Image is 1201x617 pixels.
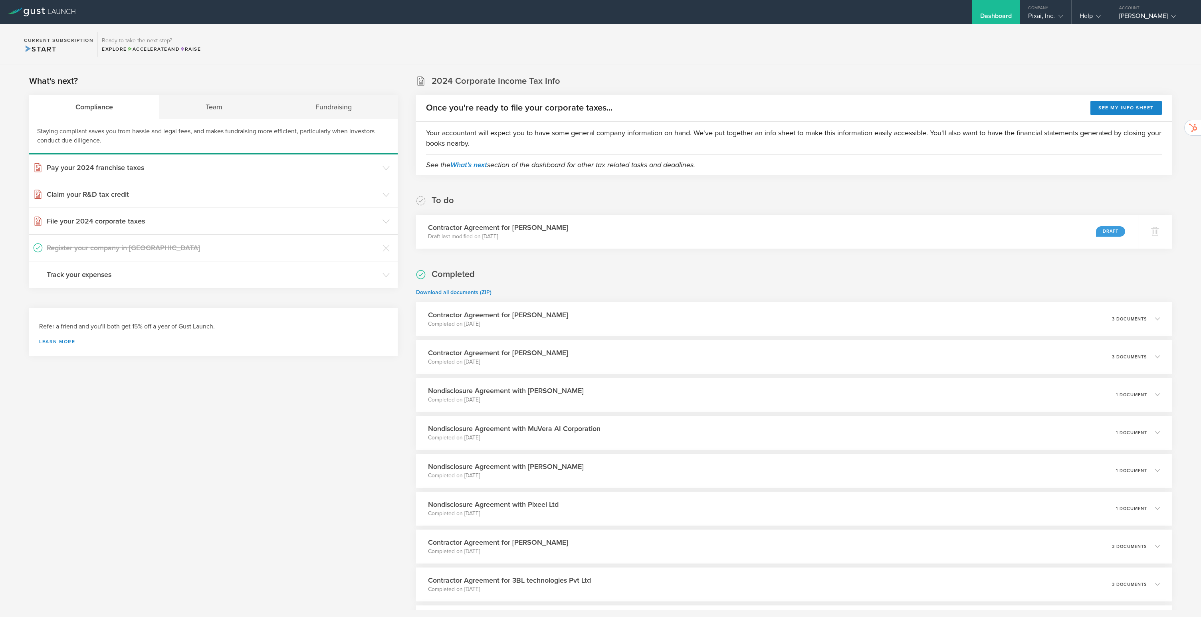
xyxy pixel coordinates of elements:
h3: Contractor Agreement for [PERSON_NAME] [428,348,568,358]
p: 1 document [1116,431,1147,435]
p: Your accountant will expect you to have some general company information on hand. We've put toget... [426,128,1162,148]
h3: Nondisclosure Agreement with Pixeel Ltd [428,499,559,510]
p: 3 documents [1112,544,1147,549]
h3: Contractor Agreement for [PERSON_NAME] [428,222,568,233]
p: Draft last modified on [DATE] [428,233,568,241]
h3: Nondisclosure Agreement with [PERSON_NAME] [428,386,584,396]
p: Completed on [DATE] [428,472,584,480]
a: What's next [450,160,487,169]
div: Help [1080,12,1101,24]
h3: File your 2024 corporate taxes [47,216,379,226]
h3: Nondisclosure Agreement with MuVera AI Corporation [428,423,600,434]
em: See the section of the dashboard for other tax related tasks and deadlines. [426,160,695,169]
div: [PERSON_NAME] [1119,12,1187,24]
button: See my info sheet [1090,101,1162,115]
div: Ready to take the next step?ExploreAccelerateandRaise [97,32,205,57]
div: Contractor Agreement for [PERSON_NAME]Draft last modified on [DATE]Draft [416,215,1138,249]
h2: Current Subscription [24,38,93,43]
h3: Claim your R&D tax credit [47,189,379,200]
p: Completed on [DATE] [428,358,568,366]
div: Fundraising [269,95,398,119]
div: Explore [102,45,201,53]
div: Staying compliant saves you from hassle and legal fees, and makes fundraising more efficient, par... [29,119,398,154]
p: Completed on [DATE] [428,396,584,404]
a: Learn more [39,339,388,344]
h3: Contractor Agreement for [PERSON_NAME] [428,537,568,548]
p: 3 documents [1112,582,1147,587]
p: 3 documents [1112,355,1147,359]
span: Raise [180,46,201,52]
p: Completed on [DATE] [428,510,559,518]
h3: Contractor Agreement for 3BL technologies Pvt Ltd [428,575,591,585]
h3: Pay your 2024 franchise taxes [47,162,379,173]
h2: To do [432,195,454,206]
h3: Refer a friend and you'll both get 15% off a year of Gust Launch. [39,322,388,331]
h3: Nondisclosure Agreement with [PERSON_NAME] [428,461,584,472]
h3: Contractor Agreement for [PERSON_NAME] [428,310,568,320]
h2: 2024 Corporate Income Tax Info [432,75,560,87]
p: Completed on [DATE] [428,585,591,593]
h3: Track your expenses [47,269,379,280]
p: 1 document [1116,469,1147,473]
h3: Ready to take the next step? [102,38,201,44]
div: Team [159,95,269,119]
p: Completed on [DATE] [428,434,600,442]
p: 1 document [1116,506,1147,511]
div: Compliance [29,95,159,119]
iframe: Chat Widget [1161,579,1201,617]
h2: Once you're ready to file your corporate taxes... [426,102,612,114]
span: Start [24,45,56,53]
p: 1 document [1116,393,1147,397]
div: Pixai, Inc. [1028,12,1063,24]
span: Accelerate [127,46,168,52]
h2: Completed [432,269,475,280]
p: 3 documents [1112,317,1147,321]
p: Completed on [DATE] [428,548,568,556]
div: Dashboard [980,12,1012,24]
a: Download all documents (ZIP) [416,289,491,296]
span: and [127,46,180,52]
div: Draft [1096,226,1125,237]
p: Completed on [DATE] [428,320,568,328]
h2: What's next? [29,75,78,87]
h3: Register your company in [GEOGRAPHIC_DATA] [47,243,379,253]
